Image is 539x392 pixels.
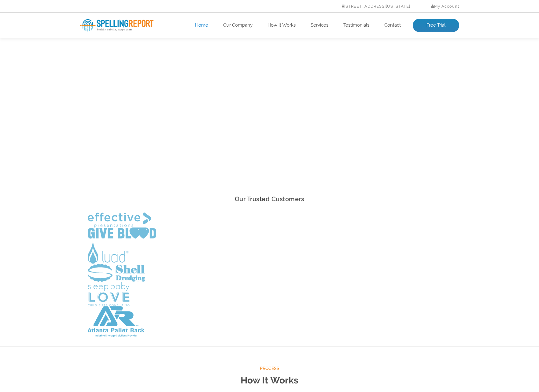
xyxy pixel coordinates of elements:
img: Give Blood [88,227,156,240]
h2: Our Trusted Customers [80,194,459,205]
h2: How It Works [80,372,459,389]
img: Sleep Baby Love [88,282,130,306]
img: Lucid [88,240,128,264]
img: Shell Dredging [88,264,145,282]
span: Process [80,365,459,372]
img: Effective [88,212,151,227]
